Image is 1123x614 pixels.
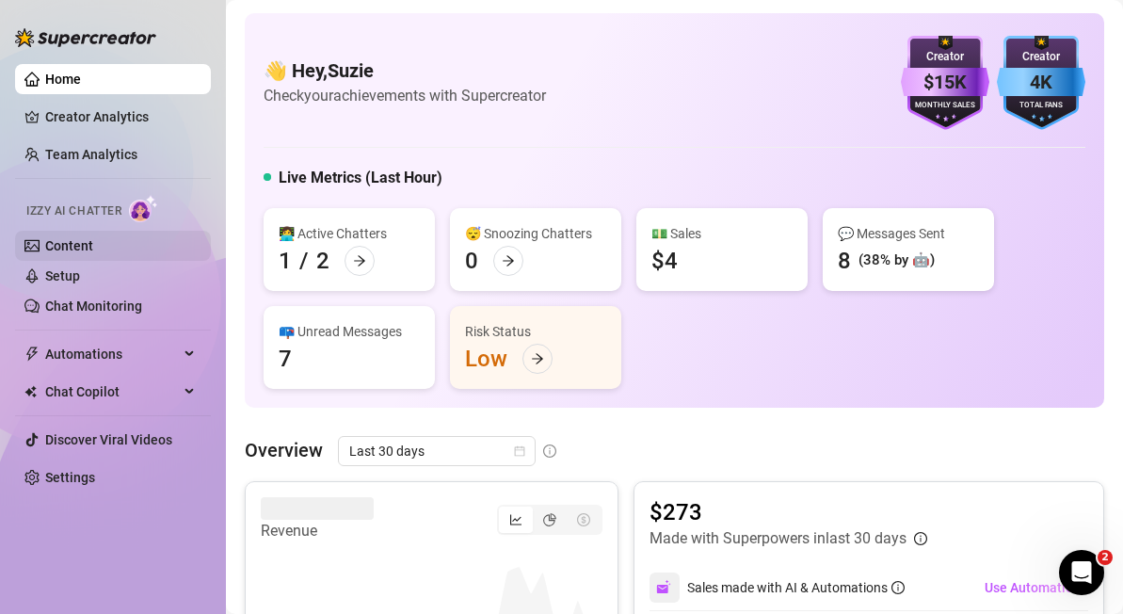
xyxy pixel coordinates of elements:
[279,246,292,276] div: 1
[465,321,606,342] div: Risk Status
[838,223,979,244] div: 💬 Messages Sent
[279,223,420,244] div: 👩‍💻 Active Chatters
[45,299,142,314] a: Chat Monitoring
[316,246,329,276] div: 2
[543,444,556,458] span: info-circle
[984,573,1088,603] button: Use Automations
[651,223,793,244] div: 💵 Sales
[901,68,989,97] div: $15K
[901,100,989,112] div: Monthly Sales
[129,195,158,222] img: AI Chatter
[543,513,556,526] span: pie-chart
[531,352,544,365] span: arrow-right
[24,347,40,362] span: thunderbolt
[901,36,989,130] img: purple-badge-B9DA21FR.svg
[245,436,323,464] article: Overview
[465,246,478,276] div: 0
[656,579,673,596] img: svg%3e
[349,437,524,465] span: Last 30 days
[985,580,1087,595] span: Use Automations
[891,581,905,594] span: info-circle
[45,339,179,369] span: Automations
[45,470,95,485] a: Settings
[45,72,81,87] a: Home
[279,344,292,374] div: 7
[279,321,420,342] div: 📪 Unread Messages
[45,432,172,447] a: Discover Viral Videos
[497,505,602,535] div: segmented control
[650,527,906,550] article: Made with Superpowers in last 30 days
[45,147,137,162] a: Team Analytics
[261,520,374,542] article: Revenue
[45,268,80,283] a: Setup
[279,167,442,189] h5: Live Metrics (Last Hour)
[509,513,522,526] span: line-chart
[26,202,121,220] span: Izzy AI Chatter
[901,48,989,66] div: Creator
[651,246,678,276] div: $4
[1098,550,1113,565] span: 2
[264,84,546,107] article: Check your achievements with Supercreator
[997,68,1085,97] div: 4K
[997,36,1085,130] img: blue-badge-DgoSNQY1.svg
[1059,550,1104,595] iframe: Intercom live chat
[858,250,935,272] div: (38% by 🤖)
[914,532,927,545] span: info-circle
[997,48,1085,66] div: Creator
[264,57,546,84] h4: 👋 Hey, Suzie
[577,513,590,526] span: dollar-circle
[45,377,179,407] span: Chat Copilot
[465,223,606,244] div: 😴 Snoozing Chatters
[687,577,905,598] div: Sales made with AI & Automations
[838,246,851,276] div: 8
[353,254,366,267] span: arrow-right
[45,102,196,132] a: Creator Analytics
[650,497,927,527] article: $273
[45,238,93,253] a: Content
[24,385,37,398] img: Chat Copilot
[502,254,515,267] span: arrow-right
[514,445,525,457] span: calendar
[15,28,156,47] img: logo-BBDzfeDw.svg
[997,100,1085,112] div: Total Fans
